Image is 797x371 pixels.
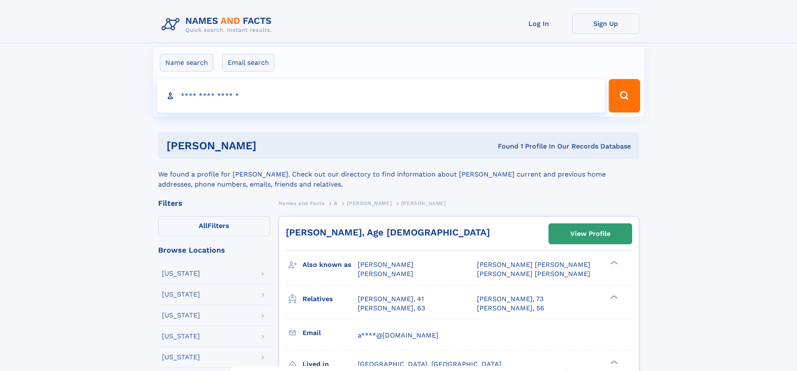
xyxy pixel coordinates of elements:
div: Filters [158,200,270,207]
label: Filters [158,216,270,236]
div: ❯ [608,294,618,299]
a: [PERSON_NAME] [347,198,392,208]
div: [US_STATE] [162,270,200,277]
span: [PERSON_NAME] [347,200,392,206]
button: Search Button [609,79,640,113]
span: [PERSON_NAME] [358,270,413,278]
span: [PERSON_NAME] [401,200,446,206]
a: [PERSON_NAME], Age [DEMOGRAPHIC_DATA] [286,227,490,238]
span: [PERSON_NAME] [358,261,413,269]
h3: Email [302,326,358,340]
h3: Also known as [302,258,358,272]
div: Browse Locations [158,246,270,254]
div: [US_STATE] [162,333,200,340]
a: Sign Up [572,13,639,34]
label: Name search [160,54,213,72]
img: Logo Names and Facts [158,13,279,36]
span: B [334,200,338,206]
a: Names and Facts [279,198,325,208]
a: [PERSON_NAME], 56 [477,304,544,313]
span: All [199,222,208,230]
a: [PERSON_NAME], 73 [477,294,543,304]
div: We found a profile for [PERSON_NAME]. Check out our directory to find information about [PERSON_N... [158,159,639,189]
div: [US_STATE] [162,354,200,361]
div: [US_STATE] [162,291,200,298]
div: Found 1 Profile In Our Records Database [377,142,631,151]
h3: Relatives [302,292,358,306]
span: [GEOGRAPHIC_DATA], [GEOGRAPHIC_DATA] [358,360,501,368]
a: [PERSON_NAME], 41 [358,294,424,304]
h1: [PERSON_NAME] [167,141,377,151]
div: [US_STATE] [162,312,200,319]
div: View Profile [570,224,610,243]
label: Email search [222,54,274,72]
span: [PERSON_NAME] [PERSON_NAME] [477,270,590,278]
a: View Profile [549,224,632,244]
input: search input [157,79,605,113]
a: Log In [505,13,572,34]
div: ❯ [608,260,618,266]
div: ❯ [608,359,618,365]
a: B [334,198,338,208]
span: [PERSON_NAME] [PERSON_NAME] [477,261,590,269]
a: [PERSON_NAME], 63 [358,304,425,313]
